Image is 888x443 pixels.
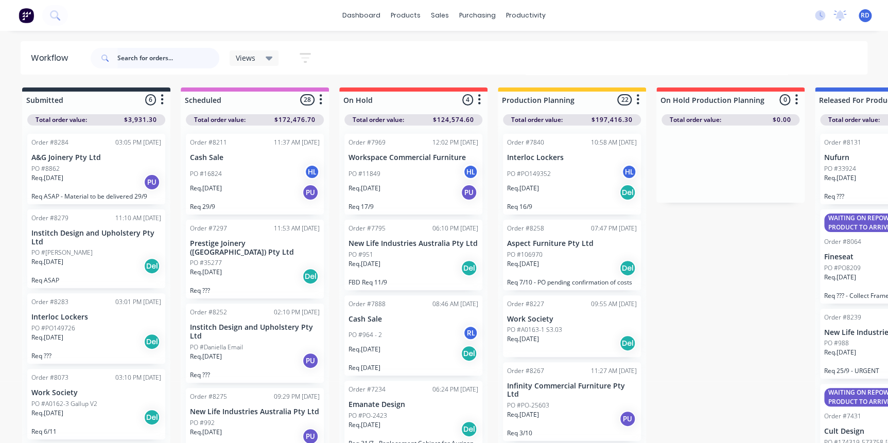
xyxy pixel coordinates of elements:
[190,224,227,233] div: Order #7297
[463,325,478,341] div: RL
[190,268,222,277] p: Req. [DATE]
[349,184,380,193] p: Req. [DATE]
[503,295,641,357] div: Order #822709:55 AM [DATE]Work SocietyPO #A0163-1 S3.03Req.[DATE]Del
[432,385,478,394] div: 06:24 PM [DATE]
[433,115,474,125] span: $124,574.60
[304,164,320,180] div: HL
[31,324,75,333] p: PO #PO149726
[501,8,551,23] div: productivity
[432,138,478,147] div: 12:02 PM [DATE]
[507,325,562,334] p: PO #A0163-1 S3.03
[115,214,161,223] div: 11:10 AM [DATE]
[36,115,87,125] span: Total order value:
[31,373,68,382] div: Order #8073
[426,8,454,23] div: sales
[824,263,861,273] p: PO #PO8209
[773,115,791,125] span: $0.00
[824,339,849,348] p: PO #988
[619,411,636,427] div: PU
[591,366,637,376] div: 11:27 AM [DATE]
[190,153,320,162] p: Cash Sale
[619,260,636,276] div: Del
[27,369,165,439] div: Order #807303:10 PM [DATE]Work SocietyPO #A0162-3 Gallup V2Req.[DATE]DelReq 6/11
[349,278,478,286] p: FBD Req 11/9
[144,409,160,426] div: Del
[619,335,636,351] div: Del
[503,220,641,290] div: Order #825807:47 PM [DATE]Aspect Furniture Pty LtdPO #106970Req.[DATE]DelReq 7/10 - PO pending co...
[344,134,482,215] div: Order #796912:02 PM [DATE]Workspace Commercial FurniturePO #11849HLReq.[DATE]PUReq 17/9
[31,313,161,322] p: Interloc Lockers
[190,203,320,210] p: Req 29/9
[190,138,227,147] div: Order #8211
[190,184,222,193] p: Req. [DATE]
[507,203,637,210] p: Req 16/9
[353,115,404,125] span: Total order value:
[31,257,63,267] p: Req. [DATE]
[31,333,63,342] p: Req. [DATE]
[507,334,539,344] p: Req. [DATE]
[344,295,482,376] div: Order #788808:46 AM [DATE]Cash SalePO #964 - 2RLReq.[DATE]DelReq [DATE]
[115,297,161,307] div: 03:01 PM [DATE]
[507,224,544,233] div: Order #8258
[507,239,637,248] p: Aspect Furniture Pty Ltd
[824,138,861,147] div: Order #8131
[31,248,93,257] p: PO #[PERSON_NAME]
[349,259,380,269] p: Req. [DATE]
[454,8,501,23] div: purchasing
[824,412,861,421] div: Order #7431
[349,315,478,324] p: Cash Sale
[190,418,215,428] p: PO #992
[31,52,73,64] div: Workflow
[144,174,160,190] div: PU
[31,138,68,147] div: Order #8284
[31,388,161,397] p: Work Society
[824,173,856,183] p: Req. [DATE]
[507,410,539,419] p: Req. [DATE]
[432,224,478,233] div: 06:10 PM [DATE]
[828,115,880,125] span: Total order value:
[194,115,246,125] span: Total order value:
[27,209,165,289] div: Order #827911:10 AM [DATE]Institch Design and Upholstery Pty LtdPO #[PERSON_NAME]Req.[DATE]DelReq...
[591,299,637,309] div: 09:55 AM [DATE]
[302,268,319,285] div: Del
[144,333,160,350] div: Del
[349,169,380,179] p: PO #11849
[507,401,549,410] p: PO #PO-25603
[31,352,161,360] p: Req ???
[190,392,227,401] div: Order #8275
[31,214,68,223] div: Order #8279
[349,411,387,420] p: PO #PO-2423
[27,293,165,364] div: Order #828303:01 PM [DATE]Interloc LockersPO #PO149726Req.[DATE]DelReq ???
[115,373,161,382] div: 03:10 PM [DATE]
[507,153,637,162] p: Interloc Lockers
[31,173,63,183] p: Req. [DATE]
[274,138,320,147] div: 11:37 AM [DATE]
[190,343,243,352] p: PO #Daniella Email
[302,184,319,201] div: PU
[507,315,637,324] p: Work Society
[824,313,861,322] div: Order #8239
[190,169,222,179] p: PO #16824
[190,428,222,437] p: Req. [DATE]
[507,250,543,259] p: PO #106970
[861,11,869,20] span: RD
[31,428,161,435] p: Req 6/11
[190,352,222,361] p: Req. [DATE]
[386,8,426,23] div: products
[349,330,382,340] p: PO #964 - 2
[31,192,161,200] p: Req ASAP - Material to be delivered 29/9
[144,258,160,274] div: Del
[349,299,386,309] div: Order #7888
[507,299,544,309] div: Order #8227
[31,399,97,409] p: PO #A0162-3 Gallup V2
[190,287,320,294] p: Req ???
[591,138,637,147] div: 10:58 AM [DATE]
[186,304,324,383] div: Order #825202:10 PM [DATE]Institch Design and Upholstery Pty LtdPO #Daniella EmailReq.[DATE]PUReq...
[461,260,477,276] div: Del
[337,8,386,23] a: dashboard
[461,345,477,362] div: Del
[507,184,539,193] p: Req. [DATE]
[824,164,856,173] p: PO #33924
[344,220,482,290] div: Order #779506:10 PM [DATE]New Life Industries Australia Pty LtdPO #951Req.[DATE]DelFBD Req 11/9
[507,366,544,376] div: Order #8267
